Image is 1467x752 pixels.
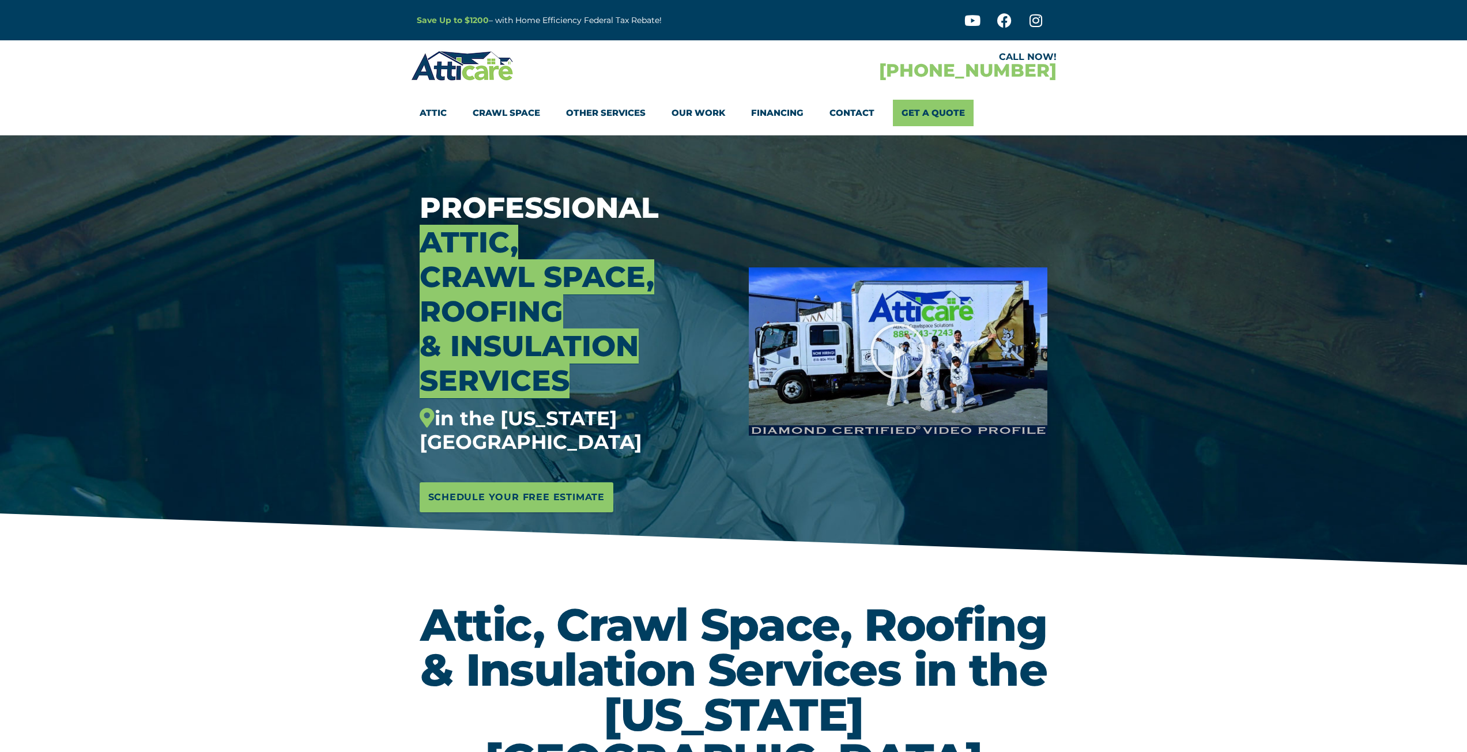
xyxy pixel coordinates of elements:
span: Schedule Your Free Estimate [428,488,605,507]
a: Schedule Your Free Estimate [420,482,614,512]
a: Get A Quote [893,100,974,126]
a: Contact [829,100,874,126]
a: Financing [751,100,804,126]
a: Our Work [672,100,725,126]
a: Attic [420,100,447,126]
div: Play Video [869,323,927,380]
span: Attic, Crawl Space, Roofing [420,225,654,329]
div: in the [US_STATE][GEOGRAPHIC_DATA] [420,407,732,454]
a: Other Services [566,100,646,126]
h3: Professional [420,191,732,454]
div: CALL NOW! [734,52,1057,62]
a: Crawl Space [473,100,540,126]
nav: Menu [420,100,1048,126]
a: Save Up to $1200 [417,15,489,25]
span: & Insulation Services [420,328,639,398]
p: – with Home Efficiency Federal Tax Rebate! [417,14,790,27]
